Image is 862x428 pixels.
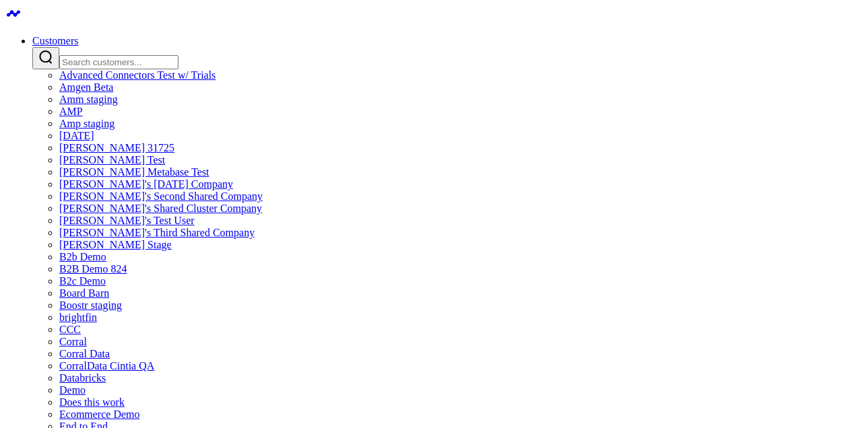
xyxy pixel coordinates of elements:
a: [PERSON_NAME]'s Second Shared Company [59,190,263,202]
a: B2c Demo [59,275,106,287]
a: Databricks [59,372,106,384]
a: Corral Data [59,348,110,359]
a: Amgen Beta [59,81,113,93]
a: B2b Demo [59,251,106,262]
a: Boostr staging [59,299,122,311]
a: [PERSON_NAME]'s Test User [59,215,195,226]
a: Corral [59,336,87,347]
a: CCC [59,324,81,335]
a: Amp staging [59,118,114,129]
a: [PERSON_NAME] Metabase Test [59,166,209,178]
a: [PERSON_NAME] Stage [59,239,172,250]
a: [DATE] [59,130,94,141]
a: Advanced Connectors Test w/ Trials [59,69,215,81]
a: Ecommerce Demo [59,408,140,420]
button: Search customers button [32,47,59,69]
a: [PERSON_NAME] 31725 [59,142,174,153]
a: [PERSON_NAME] Test [59,154,165,166]
a: Demo [59,384,86,396]
a: [PERSON_NAME]'s Shared Cluster Company [59,203,262,214]
input: Search customers input [59,55,178,69]
a: [PERSON_NAME]'s Third Shared Company [59,227,255,238]
a: Does this work [59,396,125,408]
a: Amm staging [59,94,118,105]
a: B2B Demo 824 [59,263,127,275]
a: Board Barn [59,287,109,299]
a: brightfin [59,312,97,323]
a: [PERSON_NAME]'s [DATE] Company [59,178,233,190]
a: Customers [32,35,78,46]
a: CorralData Cintia QA [59,360,154,371]
a: AMP [59,106,83,117]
